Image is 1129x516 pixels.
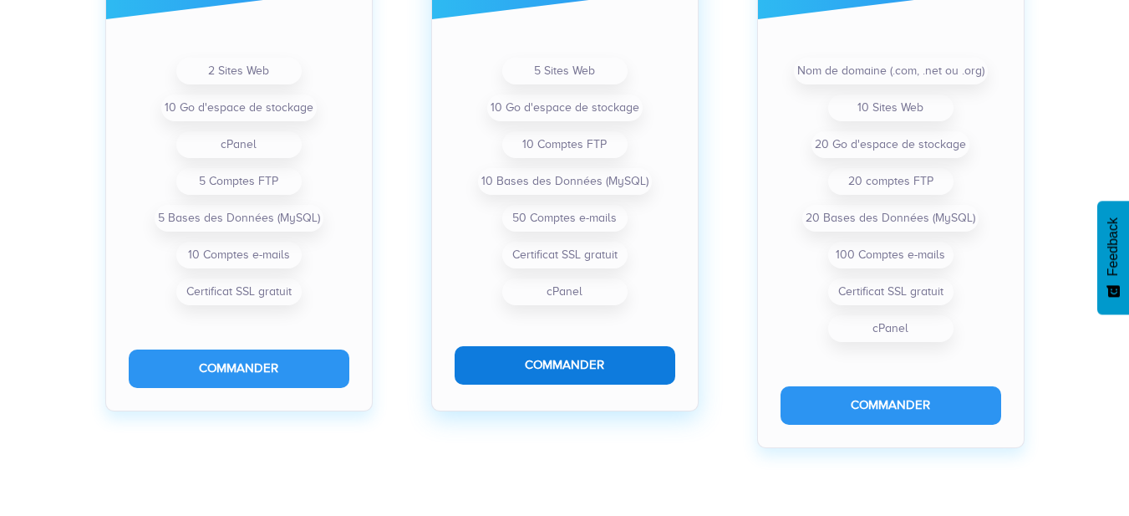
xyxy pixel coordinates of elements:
li: 50 Comptes e-mails [502,205,628,232]
li: 10 Go d'espace de stockage [161,95,317,121]
li: 20 comptes FTP [828,168,954,195]
span: Feedback [1106,217,1121,276]
button: Commander [781,386,1001,424]
li: 5 Bases des Données (MySQL) [155,205,323,232]
button: Feedback - Afficher l’enquête [1097,201,1129,314]
li: 10 Bases des Données (MySQL) [478,168,652,195]
li: 20 Bases des Données (MySQL) [802,205,979,232]
li: 5 Comptes FTP [176,168,302,195]
li: 5 Sites Web [502,58,628,84]
li: Certificat SSL gratuit [828,278,954,305]
li: 10 Go d'espace de stockage [487,95,643,121]
li: 20 Go d'espace de stockage [811,131,969,158]
button: Commander [455,346,675,384]
li: 10 Comptes FTP [502,131,628,158]
li: cPanel [828,315,954,342]
li: Nom de domaine (.com, .net ou .org) [794,58,988,84]
li: 2 Sites Web [176,58,302,84]
li: cPanel [176,131,302,158]
li: Certificat SSL gratuit [502,242,628,268]
button: Commander [129,350,349,387]
li: Certificat SSL gratuit [176,278,302,305]
li: 10 Sites Web [828,95,954,121]
li: cPanel [502,278,628,305]
li: 10 Comptes e-mails [176,242,302,268]
li: 100 Comptes e-mails [828,242,954,268]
